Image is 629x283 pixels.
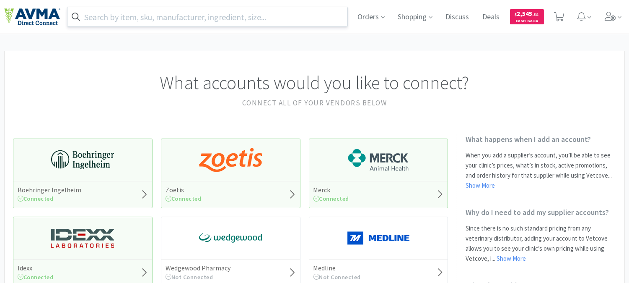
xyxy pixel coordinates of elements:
[347,225,410,251] img: a646391c64b94eb2892348a965bf03f3_134.png
[166,186,202,194] h5: Zoetis
[466,207,616,217] h2: Why do I need to add my supplier accounts?
[313,186,349,194] h5: Merck
[166,264,230,273] h5: Wedgewood Pharmacy
[479,13,503,21] a: Deals
[199,225,262,251] img: e40baf8987b14801afb1611fffac9ca4_8.png
[443,13,473,21] a: Discuss
[466,181,495,189] a: Show More
[466,223,616,264] p: Since there is no such standard pricing from any veterinary distributor, adding your account to V...
[466,150,616,191] p: When you add a supplier’s account, you’ll be able to see your clinic’s prices, what’s in stock, a...
[51,147,114,173] img: 730db3968b864e76bcafd0174db25112_22.png
[67,7,347,26] input: Search by item, sku, manufacturer, ingredient, size...
[347,147,410,173] img: 6d7abf38e3b8462597f4a2f88dede81e_176.png
[199,147,262,173] img: a673e5ab4e5e497494167fe422e9a3ab.png
[515,19,539,24] span: Cash Back
[515,12,517,17] span: $
[51,225,114,251] img: 13250b0087d44d67bb1668360c5632f9_13.png
[510,5,544,28] a: $2,545.58Cash Back
[18,264,54,273] h5: Idexx
[515,10,539,18] span: 2,545
[18,186,81,194] h5: Boehringer Ingelheim
[4,8,60,26] img: e4e33dab9f054f5782a47901c742baa9_102.png
[533,12,539,17] span: . 58
[313,273,361,281] span: Not Connected
[18,195,54,202] span: Connected
[18,273,54,281] span: Connected
[13,97,616,109] h2: Connect all of your vendors below
[313,195,349,202] span: Connected
[497,254,526,262] a: Show More
[166,273,213,281] span: Not Connected
[466,134,616,144] h2: What happens when I add an account?
[313,264,361,273] h5: Medline
[166,195,202,202] span: Connected
[13,68,616,97] h1: What accounts would you like to connect?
